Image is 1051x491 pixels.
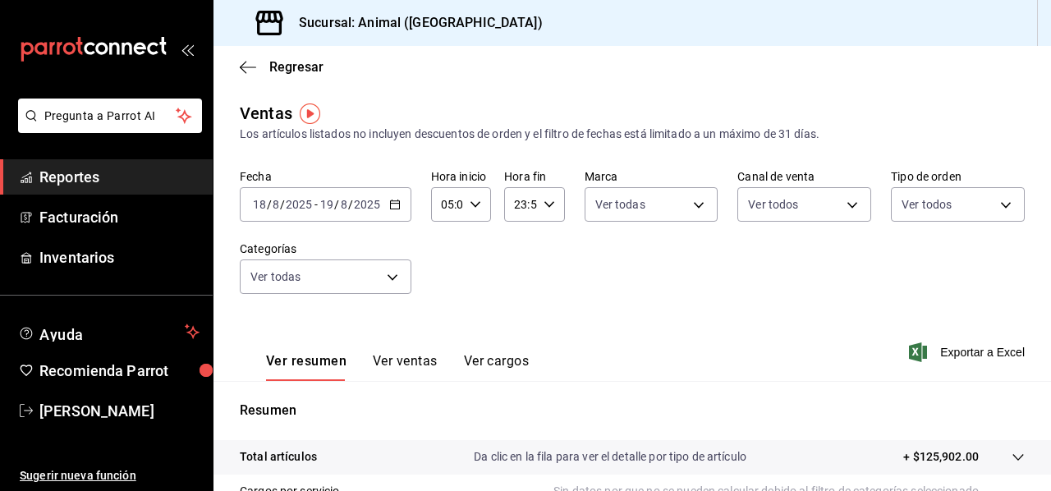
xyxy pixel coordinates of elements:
[250,268,301,285] span: Ver todas
[314,198,318,211] span: -
[39,322,178,342] span: Ayuda
[266,353,347,381] button: Ver resumen
[912,342,1025,362] button: Exportar a Excel
[266,353,529,381] div: navigation tabs
[891,171,1025,182] label: Tipo de orden
[903,448,979,466] p: + $125,902.00
[504,171,564,182] label: Hora fin
[267,198,272,211] span: /
[240,171,411,182] label: Fecha
[353,198,381,211] input: ----
[240,59,324,75] button: Regresar
[464,353,530,381] button: Ver cargos
[474,448,746,466] p: Da clic en la fila para ver el detalle por tipo de artículo
[902,196,952,213] span: Ver todos
[39,360,200,382] span: Recomienda Parrot
[240,243,411,255] label: Categorías
[39,246,200,268] span: Inventarios
[300,103,320,124] img: Tooltip marker
[280,198,285,211] span: /
[340,198,348,211] input: --
[272,198,280,211] input: --
[39,166,200,188] span: Reportes
[373,353,438,381] button: Ver ventas
[39,400,200,422] span: [PERSON_NAME]
[252,198,267,211] input: --
[39,206,200,228] span: Facturación
[595,196,645,213] span: Ver todas
[334,198,339,211] span: /
[737,171,871,182] label: Canal de venta
[240,126,1025,143] div: Los artículos listados no incluyen descuentos de orden y el filtro de fechas está limitado a un m...
[286,13,543,33] h3: Sucursal: Animal ([GEOGRAPHIC_DATA])
[44,108,177,125] span: Pregunta a Parrot AI
[18,99,202,133] button: Pregunta a Parrot AI
[585,171,718,182] label: Marca
[11,119,202,136] a: Pregunta a Parrot AI
[431,171,491,182] label: Hora inicio
[285,198,313,211] input: ----
[348,198,353,211] span: /
[240,401,1025,420] p: Resumen
[181,43,194,56] button: open_drawer_menu
[240,101,292,126] div: Ventas
[20,467,200,484] span: Sugerir nueva función
[269,59,324,75] span: Regresar
[748,196,798,213] span: Ver todos
[240,448,317,466] p: Total artículos
[319,198,334,211] input: --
